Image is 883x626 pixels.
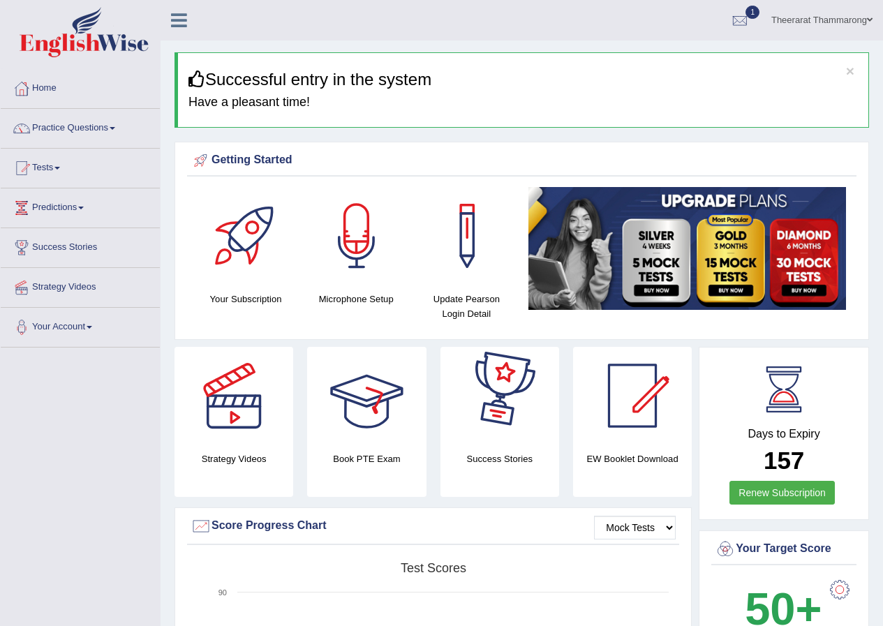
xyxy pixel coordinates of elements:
[191,516,676,537] div: Score Progress Chart
[1,149,160,184] a: Tests
[175,452,293,466] h4: Strategy Videos
[715,539,853,560] div: Your Target Score
[1,268,160,303] a: Strategy Videos
[401,561,466,575] tspan: Test scores
[1,308,160,343] a: Your Account
[745,6,759,19] span: 1
[729,481,835,505] a: Renew Subscription
[1,109,160,144] a: Practice Questions
[846,64,854,78] button: ×
[1,69,160,104] a: Home
[1,188,160,223] a: Predictions
[198,292,294,306] h4: Your Subscription
[573,452,692,466] h4: EW Booklet Download
[528,187,846,310] img: small5.jpg
[764,447,804,474] b: 157
[440,452,559,466] h4: Success Stories
[188,70,858,89] h3: Successful entry in the system
[715,428,853,440] h4: Days to Expiry
[418,292,514,321] h4: Update Pearson Login Detail
[307,452,426,466] h4: Book PTE Exam
[188,96,858,110] h4: Have a pleasant time!
[1,228,160,263] a: Success Stories
[218,588,227,597] text: 90
[191,150,853,171] div: Getting Started
[308,292,404,306] h4: Microphone Setup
